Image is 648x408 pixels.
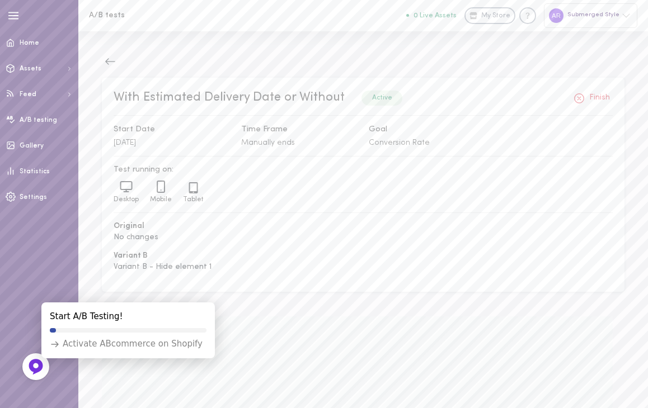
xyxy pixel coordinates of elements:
img: Feedback Button [27,358,44,375]
div: Active [361,91,402,105]
span: Variant B [114,250,613,262]
span: CVR [102,303,624,312]
span: Assets [20,65,41,72]
span: My Store [481,11,510,21]
span: Test running on: [114,164,613,175]
button: 0 Live Assets [406,12,457,19]
span: No changes [114,232,613,243]
span: Goal [369,124,485,136]
span: Conversion Rate [369,139,430,147]
span: [DATE] [114,139,136,147]
div: Start A/B Testing! [50,311,123,322]
a: My Store [464,7,515,24]
span: Original [114,221,613,232]
span: A/B testing [20,117,57,124]
span: With Estimated Delivery Date or Without [114,91,345,104]
div: Submerged Style [544,3,637,27]
span: Tablet [183,196,203,203]
span: Variant B - Hide element 1 [114,262,613,273]
span: Time Frame [241,124,358,136]
span: Feed [20,91,36,98]
span: Manually ends [241,139,295,147]
span: Gallery [20,143,44,149]
span: Home [20,40,39,46]
span: Desktop [114,196,139,203]
span: Statistics [20,168,50,175]
button: Finish [570,89,613,107]
a: 0 Live Assets [406,12,464,20]
div: Activate ABcommerce on Shopify [50,338,203,350]
span: Start Date [114,124,230,136]
span: Settings [20,194,47,201]
div: Knowledge center [519,7,536,24]
span: Mobile [150,196,172,203]
h1: A/B tests [89,11,274,20]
